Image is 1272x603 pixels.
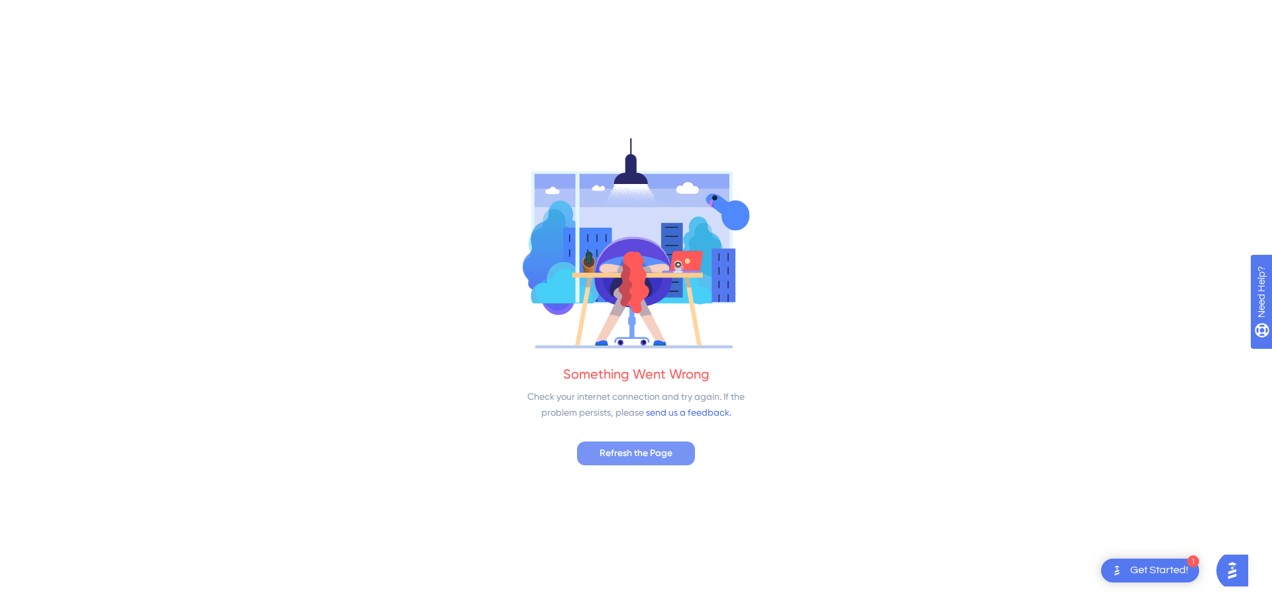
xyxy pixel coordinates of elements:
span: Refresh the Page [600,445,672,461]
div: Something Went Wrong [563,365,710,383]
div: 1 [1187,555,1199,567]
iframe: UserGuiding AI Assistant Launcher [1216,551,1256,590]
div: Get Started! [1130,563,1189,578]
button: Refresh the Page [577,441,695,465]
span: Need Help? [31,3,83,19]
a: send us a feedback. [646,407,731,418]
div: Open Get Started! checklist, remaining modules: 1 [1101,559,1199,582]
div: Check your internet connection and try again. If the problem persists, please [520,389,752,420]
img: launcher-image-alternative-text [1109,563,1125,579]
